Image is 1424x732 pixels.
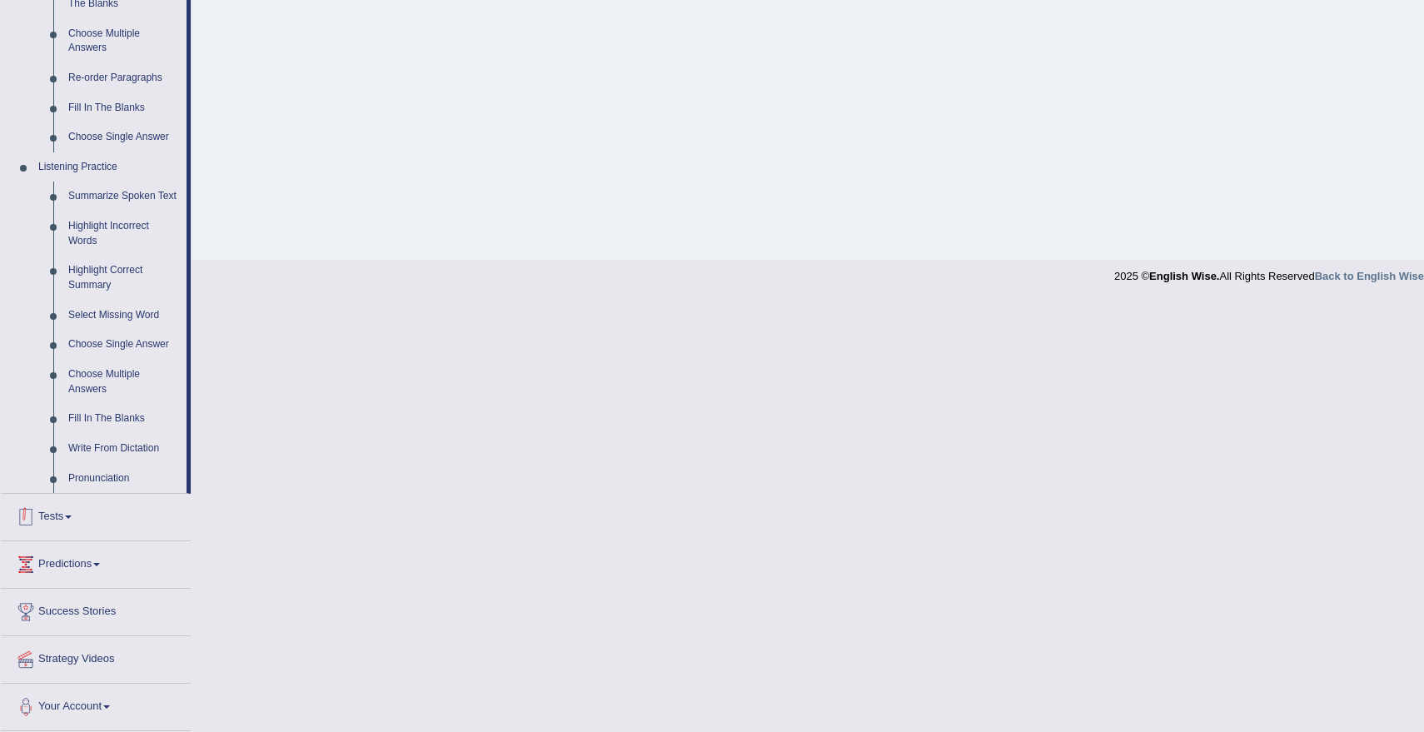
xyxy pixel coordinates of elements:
[1,494,191,535] a: Tests
[31,152,187,182] a: Listening Practice
[61,360,187,404] a: Choose Multiple Answers
[61,122,187,152] a: Choose Single Answer
[61,212,187,256] a: Highlight Incorrect Words
[1114,260,1424,284] div: 2025 © All Rights Reserved
[61,434,187,464] a: Write From Dictation
[1,684,191,725] a: Your Account
[61,301,187,331] a: Select Missing Word
[61,93,187,123] a: Fill In The Blanks
[1149,270,1219,282] strong: English Wise.
[1315,270,1424,282] a: Back to English Wise
[61,404,187,434] a: Fill In The Blanks
[61,256,187,300] a: Highlight Correct Summary
[61,182,187,212] a: Summarize Spoken Text
[1,589,191,630] a: Success Stories
[1,636,191,678] a: Strategy Videos
[61,19,187,63] a: Choose Multiple Answers
[61,330,187,360] a: Choose Single Answer
[61,464,187,494] a: Pronunciation
[61,63,187,93] a: Re-order Paragraphs
[1,541,191,583] a: Predictions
